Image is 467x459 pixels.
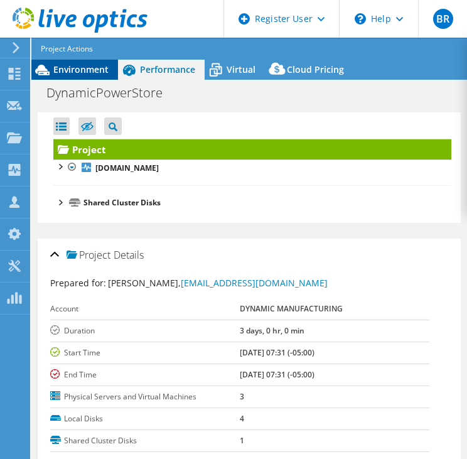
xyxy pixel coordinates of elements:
[41,42,93,56] span: Project Actions
[53,63,109,75] span: Environment
[50,325,240,337] label: Duration
[108,277,328,289] span: [PERSON_NAME],
[53,159,451,176] a: [DOMAIN_NAME]
[41,86,182,100] h1: DynamicPowerStore
[240,369,314,380] b: [DATE] 07:31 (-05:00)
[114,248,144,262] span: Details
[240,303,343,314] b: DYNAMIC MANUFACTURING
[50,413,240,425] label: Local Disks
[181,277,328,289] a: [EMAIL_ADDRESS][DOMAIN_NAME]
[50,347,240,359] label: Start Time
[240,325,304,336] b: 3 days, 0 hr, 0 min
[50,277,106,289] label: Prepared for:
[50,391,240,403] label: Physical Servers and Virtual Machines
[433,9,453,29] span: BR
[140,63,195,75] span: Performance
[50,303,240,315] label: Account
[355,13,366,24] svg: \n
[95,163,159,173] b: [DOMAIN_NAME]
[227,63,255,75] span: Virtual
[240,391,244,402] b: 3
[67,250,110,261] span: Project
[53,139,451,159] a: Project
[50,435,240,447] label: Shared Cluster Disks
[83,195,451,210] div: Shared Cluster Disks
[240,413,244,424] b: 4
[240,347,314,358] b: [DATE] 07:31 (-05:00)
[240,435,244,446] b: 1
[50,369,240,381] label: End Time
[287,63,344,75] span: Cloud Pricing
